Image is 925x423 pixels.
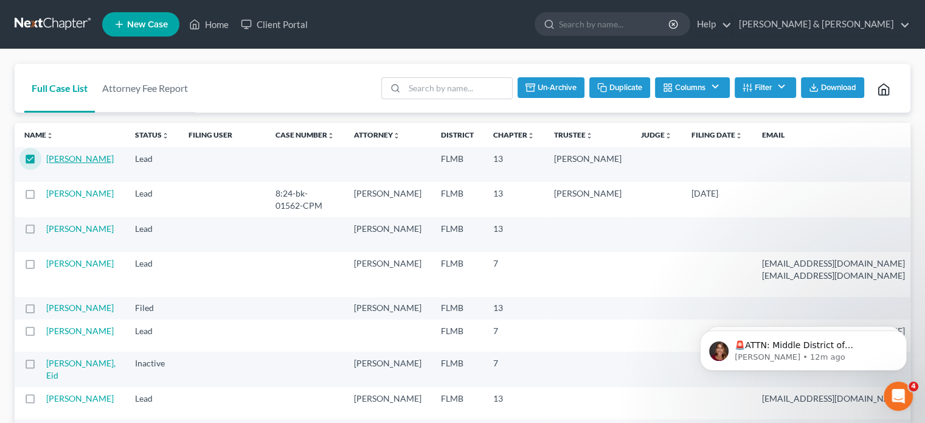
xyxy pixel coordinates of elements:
[527,132,535,139] i: unfold_more
[46,223,114,234] a: [PERSON_NAME]
[404,78,512,99] input: Search by name...
[735,77,796,98] button: Filter
[483,182,544,217] td: 13
[46,258,114,268] a: [PERSON_NAME]
[125,387,179,419] td: Lead
[586,132,593,139] i: unfold_more
[431,217,483,252] td: FLMB
[821,83,856,93] span: Download
[46,153,114,164] a: [PERSON_NAME]
[884,382,913,411] iframe: Intercom live chat
[125,320,179,352] td: Lead
[344,297,431,320] td: [PERSON_NAME]
[24,64,95,113] a: Full Case List
[125,147,179,182] td: Lead
[909,382,918,391] span: 4
[327,132,334,139] i: unfold_more
[691,13,732,35] a: Help
[125,352,179,386] td: Inactive
[589,77,650,98] button: Duplicate
[431,123,483,147] th: District
[431,182,483,217] td: FLMB
[665,132,672,139] i: unfold_more
[46,302,114,313] a: [PERSON_NAME]
[125,297,179,320] td: Filed
[483,217,544,252] td: 13
[493,130,535,139] a: Chapterunfold_more
[125,252,179,296] td: Lead
[483,297,544,320] td: 13
[431,387,483,419] td: FLMB
[235,13,314,35] a: Client Portal
[554,130,593,139] a: Trusteeunfold_more
[127,20,168,29] span: New Case
[431,147,483,182] td: FLMB
[266,182,344,217] td: 8:24-bk-01562-CPM
[162,132,169,139] i: unfold_more
[682,182,752,217] td: [DATE]
[344,217,431,252] td: [PERSON_NAME]
[735,132,743,139] i: unfold_more
[682,305,925,390] iframe: Intercom notifications message
[431,352,483,386] td: FLMB
[655,77,729,98] button: Columns
[483,387,544,419] td: 13
[518,77,584,98] button: Un-archive
[95,64,195,113] a: Attorney Fee Report
[24,130,54,139] a: Nameunfold_more
[344,252,431,296] td: [PERSON_NAME]
[559,13,670,35] input: Search by name...
[483,320,544,352] td: 7
[179,123,266,147] th: Filing User
[641,130,672,139] a: Judgeunfold_more
[125,217,179,252] td: Lead
[431,297,483,320] td: FLMB
[483,252,544,296] td: 7
[46,188,114,198] a: [PERSON_NAME]
[483,147,544,182] td: 13
[431,320,483,352] td: FLMB
[801,77,864,98] button: Download
[344,387,431,419] td: [PERSON_NAME]
[344,182,431,217] td: [PERSON_NAME]
[691,130,743,139] a: Filing Dateunfold_more
[344,352,431,386] td: [PERSON_NAME]
[125,182,179,217] td: Lead
[431,252,483,296] td: FLMB
[46,358,116,380] a: [PERSON_NAME], Eid
[46,393,114,404] a: [PERSON_NAME]
[393,132,400,139] i: unfold_more
[544,147,631,182] td: [PERSON_NAME]
[733,13,910,35] a: [PERSON_NAME] & [PERSON_NAME]
[135,130,169,139] a: Statusunfold_more
[46,132,54,139] i: unfold_more
[183,13,235,35] a: Home
[46,326,114,336] a: [PERSON_NAME]
[354,130,400,139] a: Attorneyunfold_more
[544,182,631,217] td: [PERSON_NAME]
[275,130,334,139] a: Case Numberunfold_more
[483,352,544,386] td: 7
